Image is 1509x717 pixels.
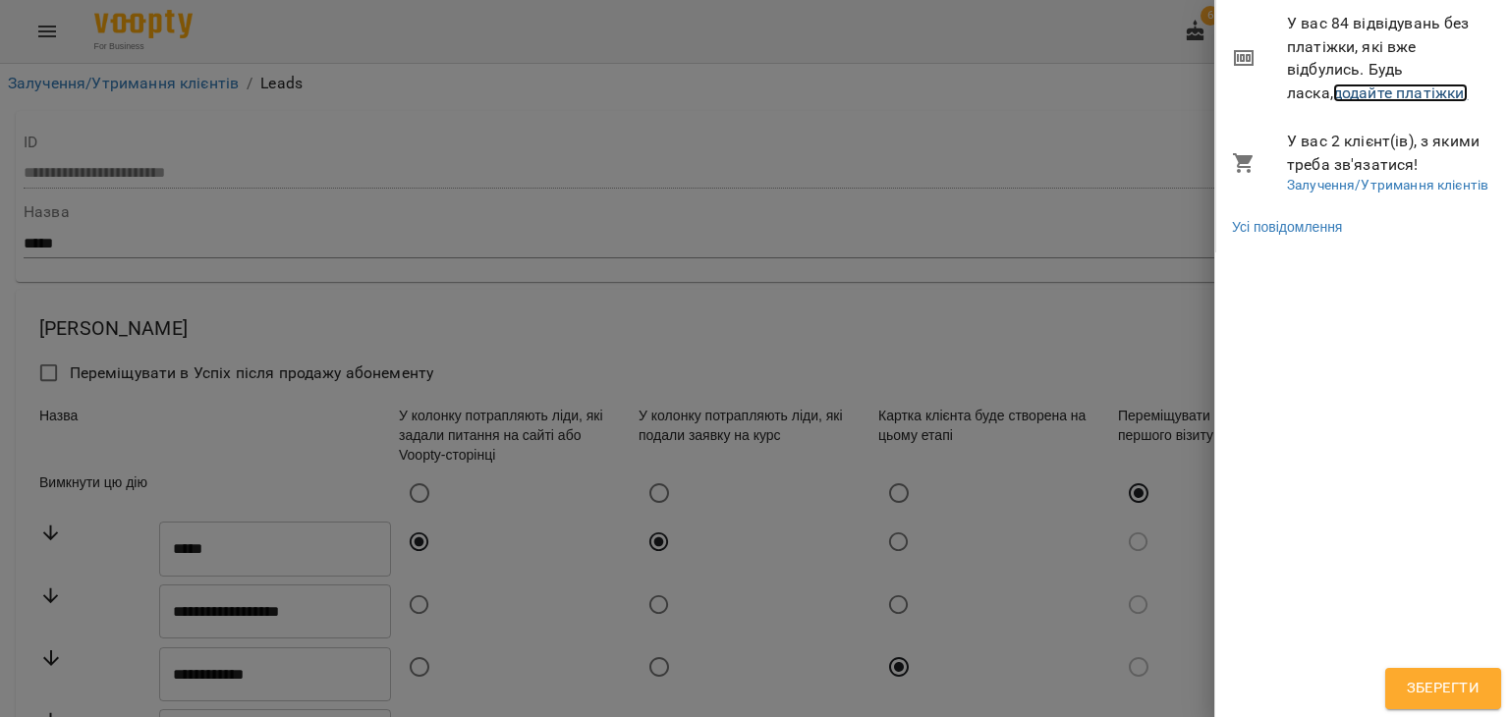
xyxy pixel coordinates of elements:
span: У вас 84 відвідувань без платіжки, які вже відбулись. Будь ласка, [1287,12,1494,104]
span: У вас 2 клієнт(ів), з якими треба зв'язатися! [1287,130,1494,176]
span: Зберегти [1407,676,1480,701]
a: додайте платіжки! [1333,83,1469,102]
a: Усі повідомлення [1232,217,1342,237]
a: Залучення/Утримання клієнтів [1287,177,1488,193]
